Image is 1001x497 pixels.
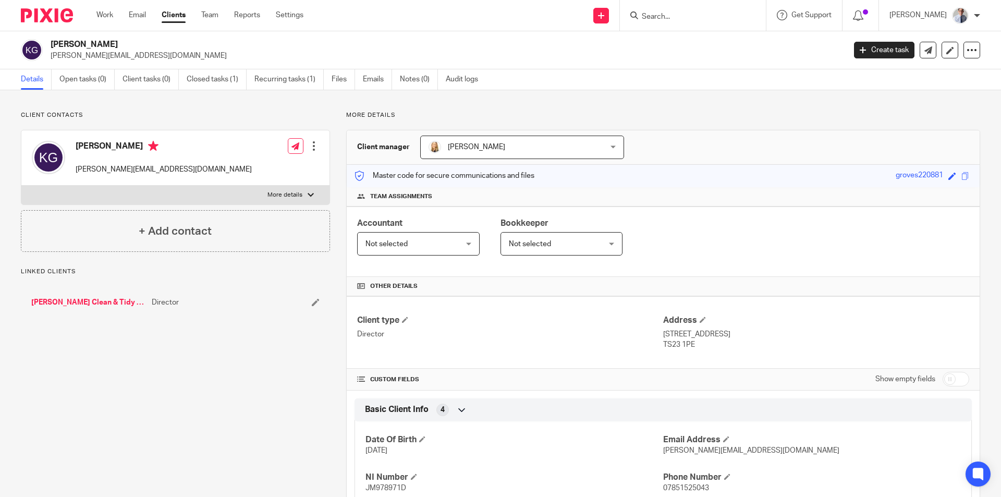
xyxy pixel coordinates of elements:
[663,434,961,445] h4: Email Address
[148,141,158,151] i: Primary
[365,434,663,445] h4: Date Of Birth
[509,240,551,248] span: Not selected
[357,142,410,152] h3: Client manager
[663,484,709,492] span: 07851525043
[357,329,663,340] p: Director
[641,13,735,22] input: Search
[663,315,969,326] h4: Address
[355,171,534,181] p: Master code for secure communications and files
[21,39,43,61] img: svg%3E
[370,192,432,201] span: Team assignments
[429,141,441,153] img: Headshot%20White%20Background.jpg
[875,374,935,384] label: Show empty fields
[21,268,330,276] p: Linked clients
[365,240,408,248] span: Not selected
[500,219,548,227] span: Bookkeeper
[96,10,113,20] a: Work
[234,10,260,20] a: Reports
[365,484,406,492] span: JM978971D
[400,69,438,90] a: Notes (0)
[267,191,302,199] p: More details
[952,7,969,24] img: IMG_9924.jpg
[854,42,914,58] a: Create task
[21,8,73,22] img: Pixie
[32,141,65,174] img: svg%3E
[123,69,179,90] a: Client tasks (0)
[365,472,663,483] h4: NI Number
[896,170,943,182] div: groves220881
[346,111,980,119] p: More details
[357,375,663,384] h4: CUSTOM FIELDS
[365,447,387,454] span: [DATE]
[791,11,832,19] span: Get Support
[129,10,146,20] a: Email
[448,143,505,151] span: [PERSON_NAME]
[76,141,252,154] h4: [PERSON_NAME]
[663,472,961,483] h4: Phone Number
[51,51,838,61] p: [PERSON_NAME][EMAIL_ADDRESS][DOMAIN_NAME]
[441,405,445,415] span: 4
[254,69,324,90] a: Recurring tasks (1)
[21,69,52,90] a: Details
[663,447,839,454] span: [PERSON_NAME][EMAIL_ADDRESS][DOMAIN_NAME]
[363,69,392,90] a: Emails
[31,297,147,308] a: [PERSON_NAME] Clean & Tidy Ltd
[663,329,969,340] p: [STREET_ADDRESS]
[51,39,681,50] h2: [PERSON_NAME]
[332,69,355,90] a: Files
[446,69,486,90] a: Audit logs
[139,223,212,239] h4: + Add contact
[370,282,418,290] span: Other details
[59,69,115,90] a: Open tasks (0)
[201,10,218,20] a: Team
[76,164,252,175] p: [PERSON_NAME][EMAIL_ADDRESS][DOMAIN_NAME]
[357,315,663,326] h4: Client type
[889,10,947,20] p: [PERSON_NAME]
[21,111,330,119] p: Client contacts
[187,69,247,90] a: Closed tasks (1)
[357,219,402,227] span: Accountant
[162,10,186,20] a: Clients
[276,10,303,20] a: Settings
[152,297,179,308] span: Director
[365,404,429,415] span: Basic Client Info
[663,340,969,350] p: TS23 1PE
